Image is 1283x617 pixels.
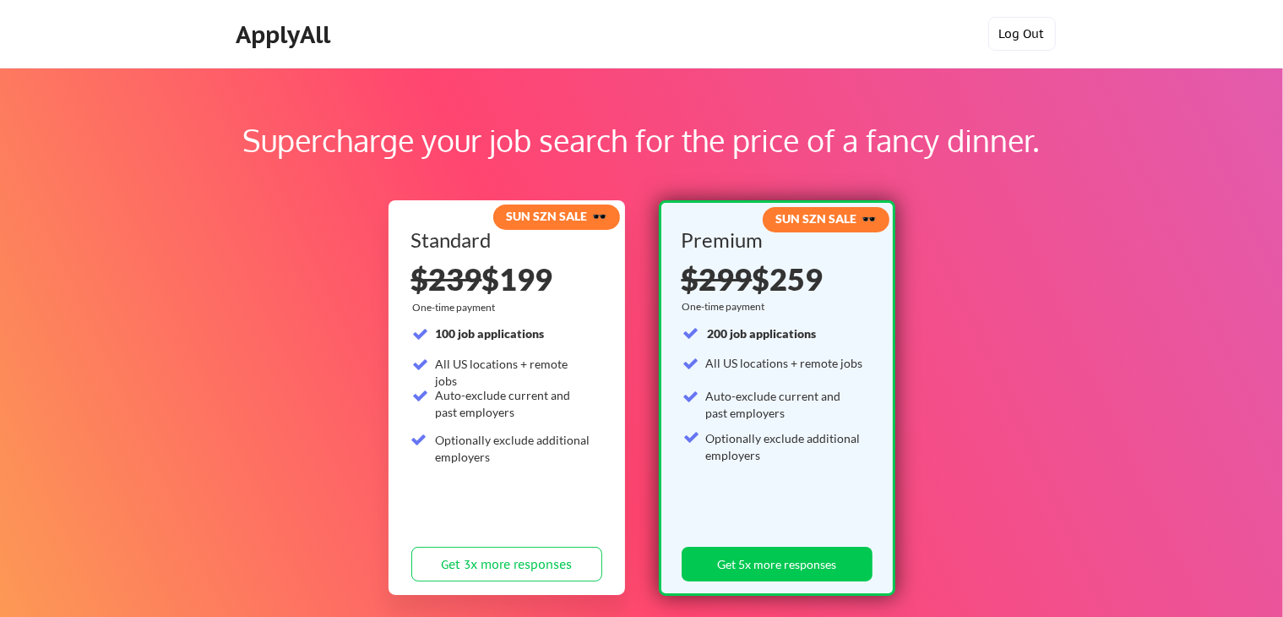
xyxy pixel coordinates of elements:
[706,355,863,372] div: All US locations + remote jobs
[706,388,863,421] div: Auto-exclude current and past employers
[436,432,592,465] div: Optionally exclude additional employers
[506,209,606,223] strong: SUN SZN SALE 🕶️
[988,17,1056,51] button: Log Out
[706,430,863,463] div: Optionally exclude additional employers
[411,264,602,294] div: $199
[436,356,592,389] div: All US locations + remote jobs
[411,547,602,582] button: Get 3x more responses
[682,260,753,298] s: $299
[682,547,873,582] button: Get 5x more responses
[108,117,1175,163] div: Supercharge your job search for the price of a fancy dinner.
[236,20,336,49] div: ApplyAll
[682,300,771,314] div: One-time payment
[682,264,867,294] div: $259
[775,211,876,226] strong: SUN SZN SALE 🕶️
[411,230,596,250] div: Standard
[413,301,501,314] div: One-time payment
[708,326,817,341] strong: 200 job applications
[411,260,482,298] s: $239
[682,230,867,250] div: Premium
[436,387,592,420] div: Auto-exclude current and past employers
[436,326,545,341] strong: 100 job applications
